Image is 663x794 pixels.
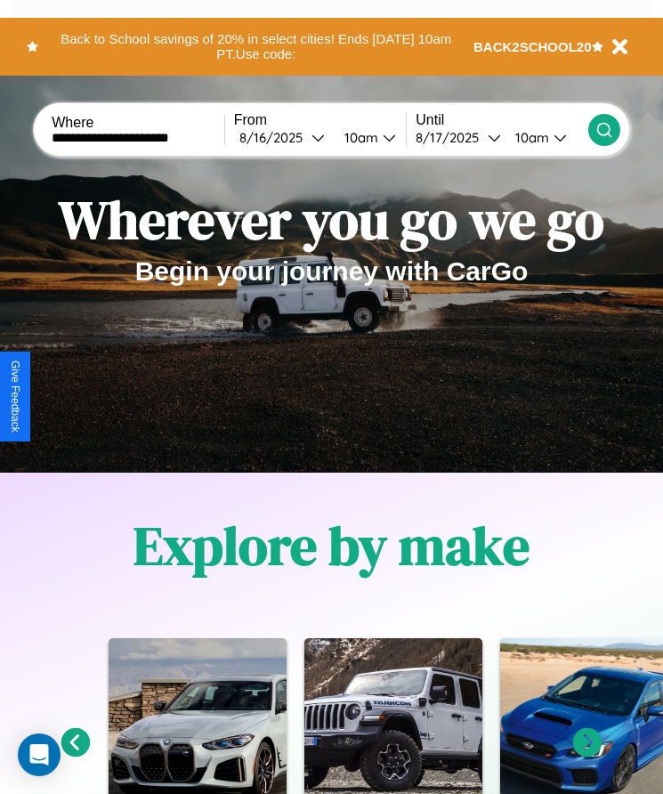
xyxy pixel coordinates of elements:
[133,509,530,582] h1: Explore by make
[239,129,311,146] div: 8 / 16 / 2025
[336,129,383,146] div: 10am
[38,27,473,67] button: Back to School savings of 20% in select cities! Ends [DATE] 10am PT.Use code:
[416,129,488,146] div: 8 / 17 / 2025
[506,129,554,146] div: 10am
[473,39,592,54] b: BACK2SCHOOL20
[52,115,224,131] label: Where
[234,112,407,128] label: From
[18,733,61,776] div: Open Intercom Messenger
[416,112,588,128] label: Until
[330,128,407,147] button: 10am
[234,128,330,147] button: 8/16/2025
[501,128,588,147] button: 10am
[9,361,21,433] div: Give Feedback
